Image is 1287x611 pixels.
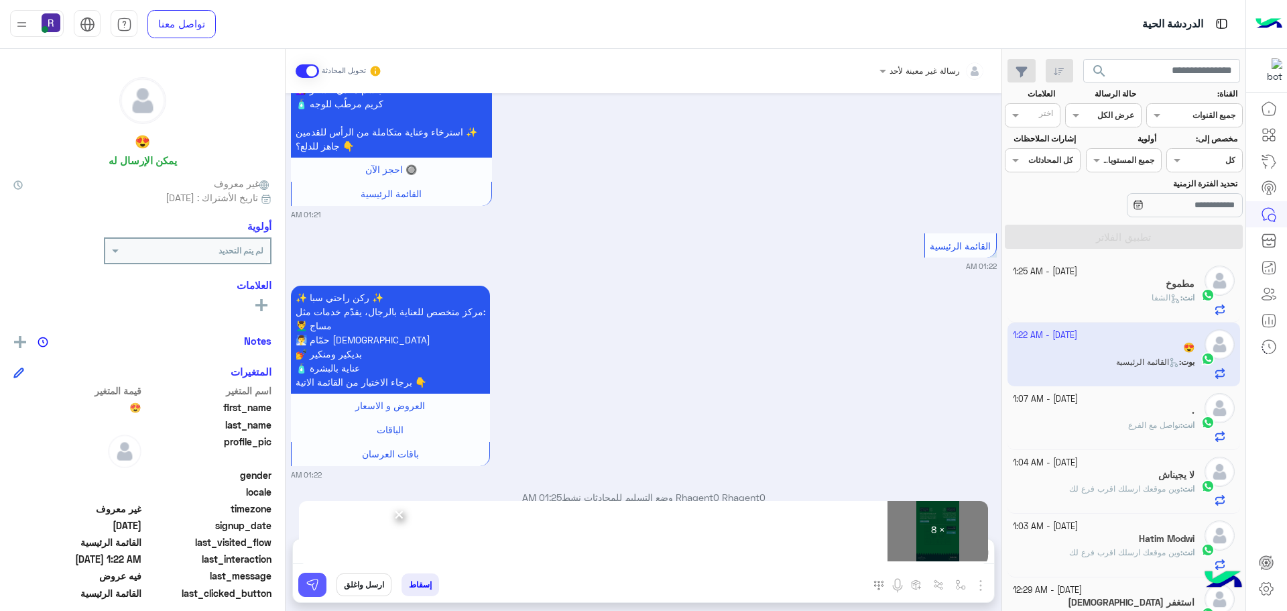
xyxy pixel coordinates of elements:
[108,435,141,468] img: defaultAdmin.png
[890,66,960,76] span: رسالة غير معينة لأحد
[13,279,271,291] h6: العلامات
[1013,393,1078,406] small: [DATE] - 1:07 AM
[887,501,988,561] div: × 8
[1013,520,1078,533] small: [DATE] - 1:03 AM
[1180,547,1194,557] b: :
[144,569,272,583] span: last_message
[144,418,272,432] span: last_name
[214,176,271,190] span: غير معروف
[1006,133,1075,145] label: إشارات الملاحظات
[1013,266,1077,278] small: [DATE] - 1:25 AM
[355,400,425,411] span: العروض و الاسعار
[1069,484,1180,494] span: وين موقعك ارسلك اقرب فرع لك
[1182,547,1194,557] span: انت
[14,336,26,348] img: add
[13,468,141,482] span: null
[911,579,922,590] img: create order
[144,552,272,566] span: last_interaction
[144,400,272,414] span: first_name
[13,552,141,566] span: 2025-09-24T22:22:04.175Z
[13,535,141,549] span: القائمة الرئيسية
[111,10,137,38] a: tab
[365,164,417,175] span: 🔘 احجز الآن
[1142,15,1203,34] p: الدردشة الحية
[1013,457,1078,469] small: [DATE] - 1:04 AM
[13,384,141,398] span: قيمة المتغير
[873,580,884,591] img: make a call
[1180,420,1194,430] b: :
[1168,133,1237,145] label: مخصص إلى:
[1205,520,1235,551] img: defaultAdmin.png
[166,190,258,205] span: تاريخ الأشتراك : [DATE]
[117,17,132,32] img: tab
[1201,543,1215,557] img: WhatsApp
[1201,480,1215,493] img: WhatsApp
[955,579,966,590] img: select flow
[928,573,950,596] button: Trigger scenario
[1213,15,1230,32] img: tab
[144,485,272,499] span: locale
[247,220,271,232] h6: أولوية
[1192,405,1194,416] h5: .
[1258,58,1282,82] img: 322853014244696
[1205,393,1235,423] img: defaultAdmin.png
[135,134,150,150] h5: 😍
[1069,547,1180,557] span: وين موقعك ارسلك اقرب فرع لك
[1013,584,1082,597] small: [DATE] - 12:29 AM
[80,17,95,32] img: tab
[933,579,944,590] img: Trigger scenario
[1148,88,1238,100] label: القناة:
[144,518,272,533] span: signup_date
[361,188,422,199] span: القائمة الرئيسية
[1068,597,1194,608] h5: استغفر الله
[144,535,272,549] span: last_visited_flow
[120,78,166,123] img: defaultAdmin.png
[1205,266,1235,296] img: defaultAdmin.png
[1205,457,1235,487] img: defaultAdmin.png
[950,573,972,596] button: select flow
[291,469,322,480] small: 01:22 AM
[144,586,272,600] span: last_clicked_button
[1182,484,1194,494] span: انت
[930,240,991,252] span: القائمة الرئيسية
[1005,225,1243,249] button: تطبيق الفلاتر
[219,245,263,256] b: لم يتم التحديد
[1200,557,1247,604] img: hulul-logo.png
[322,66,366,76] small: تحويل المحادثة
[393,499,406,529] span: ×
[1128,420,1180,430] span: تواصل مع الفرع
[1255,10,1282,38] img: Logo
[13,400,141,414] span: 😍
[244,335,271,347] h6: Notes
[144,502,272,516] span: timezone
[377,424,404,435] span: الباقات
[144,435,272,465] span: profile_pic
[890,577,906,594] img: send voice note
[1182,292,1194,302] span: انت
[1087,178,1237,190] label: تحديد الفترة الزمنية
[13,586,141,600] span: القائمة الرئيسية
[1180,484,1194,494] b: :
[1091,63,1107,79] span: search
[13,569,141,583] span: فيه عروض
[109,154,177,166] h6: يمكن الإرسال له
[147,10,216,38] a: تواصل معنا
[1087,133,1156,145] label: أولوية
[291,286,490,394] p: 25/9/2025, 1:22 AM
[42,13,60,32] img: userImage
[1201,288,1215,302] img: WhatsApp
[402,573,439,596] button: إسقاط
[1006,88,1055,100] label: العلامات
[1182,420,1194,430] span: انت
[144,468,272,482] span: gender
[291,209,321,220] small: 01:21 AM
[522,492,562,503] span: 01:25 AM
[13,518,141,533] span: 2025-09-24T22:21:22.075Z
[1067,88,1136,100] label: حالة الرسالة
[13,16,30,33] img: profile
[362,448,419,459] span: باقات العرسان
[13,485,141,499] span: null
[38,337,48,347] img: notes
[1152,292,1180,302] span: الشفا
[906,573,928,596] button: create order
